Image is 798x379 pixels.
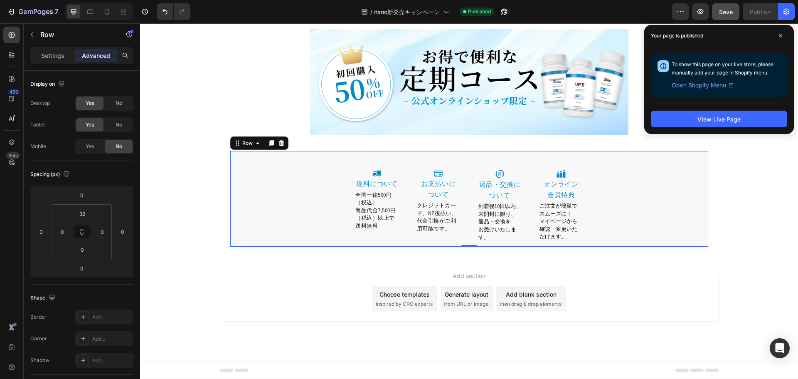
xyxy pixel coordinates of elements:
[360,277,421,285] span: then drag & drop elements
[30,121,45,129] div: Tablet
[338,203,376,218] span: お受けいたします。
[96,225,108,238] input: 0px
[651,111,787,127] button: View Live Page
[6,152,20,159] div: Beta
[236,277,293,285] span: inspired by CRO experts
[35,225,47,238] input: 0
[30,313,47,321] div: Border
[277,155,320,176] p: ⁠⁠⁠⁠⁠⁠⁠
[399,156,443,177] p: ⁠⁠⁠⁠⁠⁠⁠
[338,179,381,202] span: 到着後10日以内、未開封に限り、返品・交換を
[74,189,90,201] input: 0
[276,177,321,217] div: Rich Text Editor. Editing area: main
[214,167,259,207] div: Rich Text Editor. Editing area: main
[239,267,290,275] div: Choose templates
[399,155,443,178] h2: Rich Text Editor. Editing area: main
[651,32,703,40] p: Your page is published
[30,143,46,150] div: Mobile
[30,357,49,364] div: Shadow
[399,194,437,201] span: マイページから
[116,225,129,238] input: 0
[719,8,733,15] span: Save
[468,8,491,15] span: Published
[86,99,94,107] span: Yes
[697,115,741,124] div: View Live Page
[276,154,321,177] h2: Rich Text Editor. Editing area: main
[305,267,348,275] div: Generate layout
[30,335,47,342] div: Corner
[672,61,773,76] span: To show this page on your live store, please manually add your page in Shopify menu.
[86,143,94,150] span: Yes
[140,23,798,379] iframe: Design area
[277,178,317,209] span: クレジットカード、NP後払い、代金引換がご利用可能です。
[30,99,50,107] div: Desktop
[281,156,315,165] a: お支払いに
[30,292,57,304] div: Shape
[74,262,90,275] input: 0
[41,51,64,60] p: Settings
[74,243,91,256] input: 0px
[30,79,66,90] div: Display on
[101,116,114,124] div: Row
[215,168,251,183] span: 全国一律500円（税込）
[404,156,438,165] a: オンライン
[337,178,382,218] div: Rich Text Editor. Editing area: main
[54,7,58,17] p: 7
[215,183,256,206] span: 商品代金7,500円（税込）以上で送料無料
[40,30,111,40] p: Row
[399,202,437,217] span: 確認・変更いただけます。
[743,3,778,20] button: Publish
[8,89,20,95] div: 450
[672,80,726,90] span: Open Shopify Menu
[116,143,122,150] span: No
[712,3,739,20] button: Save
[92,357,131,364] div: Add...
[370,7,372,16] span: /
[56,225,69,238] input: 0px
[374,7,440,16] span: nano新発売キャンペーン
[770,338,790,358] div: Open Intercom Messenger
[30,169,71,180] div: Spacing (px)
[750,7,771,16] div: Publish
[92,335,131,343] div: Add...
[366,267,416,275] div: Add blank section
[309,248,349,257] span: Add section
[3,3,62,20] button: 7
[339,157,381,176] a: 返品・交換について
[157,3,190,20] div: Undo/Redo
[399,178,443,218] div: Rich Text Editor. Editing area: main
[86,121,94,129] span: Yes
[92,314,131,321] div: Add...
[407,167,435,176] a: 会員特典
[216,156,258,165] a: 送料について
[304,277,348,285] span: from URL or image
[399,179,437,194] span: ご注文が簡単でスムーズに！
[116,121,122,129] span: No
[288,167,309,176] a: ついて
[116,99,122,107] span: No
[74,208,91,220] input: 2xl
[82,51,110,60] p: Advanced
